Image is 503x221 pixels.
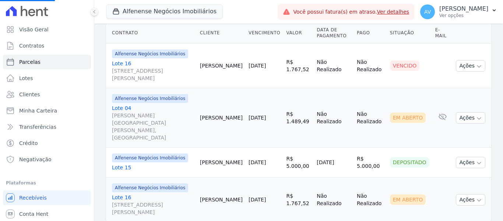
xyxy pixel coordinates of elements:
span: [PERSON_NAME][GEOGRAPHIC_DATA][PERSON_NAME], [GEOGRAPHIC_DATA] [112,112,194,141]
th: Cliente [197,23,246,44]
td: Não Realizado [314,44,354,88]
span: [STREET_ADDRESS][PERSON_NAME] [112,201,194,216]
td: R$ 5.000,00 [354,148,387,177]
a: [DATE] [249,115,266,121]
th: Contrato [106,23,197,44]
a: Lote 04[PERSON_NAME][GEOGRAPHIC_DATA][PERSON_NAME], [GEOGRAPHIC_DATA] [112,104,194,141]
a: Contratos [3,38,91,53]
span: Alfenense Negócios Imobiliários [112,183,188,192]
span: Lotes [19,75,33,82]
a: Lote 16[STREET_ADDRESS][PERSON_NAME] [112,194,194,216]
button: Ações [456,60,485,72]
span: Negativação [19,156,52,163]
div: Depositado [390,157,429,168]
span: Você possui fatura(s) em atraso. [293,8,409,16]
span: Recebíveis [19,194,47,201]
td: R$ 5.000,00 [283,148,314,177]
button: Ações [456,157,485,168]
a: Minha Carteira [3,103,91,118]
td: [PERSON_NAME] [197,44,246,88]
a: Visão Geral [3,22,91,37]
div: Vencido [390,61,420,71]
td: Não Realizado [314,88,354,148]
th: Situação [387,23,432,44]
th: Valor [283,23,314,44]
th: Data de Pagamento [314,23,354,44]
th: E-mail [432,23,453,44]
span: Conta Hent [19,210,48,218]
span: Minha Carteira [19,107,57,114]
div: Plataformas [6,179,88,187]
a: Parcelas [3,55,91,69]
div: Em Aberto [390,194,426,205]
th: Vencimento [246,23,283,44]
span: [STREET_ADDRESS][PERSON_NAME] [112,67,194,82]
a: Lote 15 [112,164,194,171]
td: [PERSON_NAME] [197,88,246,148]
a: Ver detalhes [377,9,409,15]
span: Clientes [19,91,40,98]
p: [PERSON_NAME] [439,5,488,13]
span: Contratos [19,42,44,49]
a: Crédito [3,136,91,151]
td: [PERSON_NAME] [197,148,246,177]
a: Transferências [3,120,91,134]
button: Alfenense Negócios Imobiliários [106,4,223,18]
button: Ações [456,194,485,206]
a: Lote 16[STREET_ADDRESS][PERSON_NAME] [112,60,194,82]
button: AV [PERSON_NAME] Ver opções [414,1,503,22]
td: R$ 1.489,49 [283,88,314,148]
div: Em Aberto [390,113,426,123]
p: Ver opções [439,13,488,18]
a: Recebíveis [3,190,91,205]
span: Alfenense Negócios Imobiliários [112,94,188,103]
button: Ações [456,112,485,124]
span: Parcelas [19,58,41,66]
a: [DATE] [249,63,266,69]
span: Crédito [19,139,38,147]
a: Lotes [3,71,91,86]
span: Alfenense Negócios Imobiliários [112,49,188,58]
a: [DATE] [249,197,266,203]
th: Pago [354,23,387,44]
a: Negativação [3,152,91,167]
span: Alfenense Negócios Imobiliários [112,153,188,162]
a: [DATE] [249,159,266,165]
td: [DATE] [314,148,354,177]
span: AV [424,9,431,14]
a: Clientes [3,87,91,102]
td: Não Realizado [354,88,387,148]
td: R$ 1.767,52 [283,44,314,88]
span: Visão Geral [19,26,49,33]
td: Não Realizado [354,44,387,88]
span: Transferências [19,123,56,131]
